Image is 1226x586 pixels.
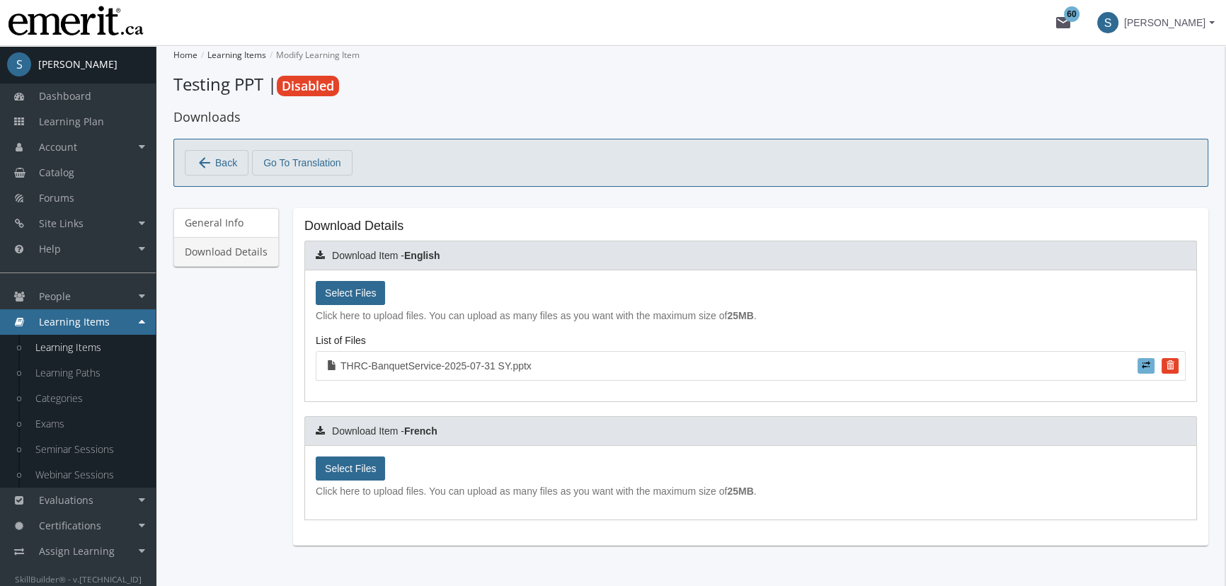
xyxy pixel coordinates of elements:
a: Home [173,49,197,61]
span: Select Files [325,463,376,474]
span: Forums [39,191,74,205]
span: People [39,289,71,303]
a: Learning Items [207,49,266,61]
h2: Download Details [304,219,1197,234]
span: Select Files [325,287,376,299]
a: Learning Paths [21,360,156,386]
span: Help [39,242,61,255]
span: Learning Items [39,315,110,328]
span: S [7,52,31,76]
a: Download Details [173,237,279,267]
span: Catalog [39,166,74,179]
mat-icon: mail [1055,14,1072,31]
b: 25MB [727,486,753,497]
span: Click here to upload files. You can upload as many files as you want with the maximum size of . [316,484,1186,498]
label: List of Files [316,333,366,347]
span: Dashboard [39,89,91,103]
span: Download Item - [332,424,437,438]
mat-icon: arrow_back [196,154,213,171]
span: Download Item - [332,248,440,263]
a: General Info [173,208,279,238]
span: Site Links [39,217,84,230]
small: SkillBuilder® - v.[TECHNICAL_ID] [15,573,142,585]
span: Click here to upload files. You can upload as many files as you want with the maximum size of . [316,309,1186,323]
li: Modify Learning Item [266,45,360,65]
button: Go To Translation [252,150,352,176]
span: [PERSON_NAME] [1124,10,1205,35]
span: Evaluations [39,493,93,507]
a: Learning Items [21,335,156,360]
span: Certifications [39,519,101,532]
span: Learning Plan [39,115,104,128]
span: S [1097,12,1118,33]
span: Disabled [277,76,339,96]
b: 25MB [727,310,753,321]
button: Back [185,150,248,176]
a: Exams [21,411,156,437]
span: Back [215,151,237,175]
a: Webinar Sessions [21,462,156,488]
strong: English [404,250,440,261]
span: Go To Translation [263,151,340,175]
div: [PERSON_NAME] [38,57,118,71]
span: Assign Learning [39,544,115,558]
strong: French [404,425,437,437]
a: Categories [21,386,156,411]
a: Seminar Sessions [21,437,156,462]
span: Reports [39,570,76,583]
span: Account [39,140,77,154]
h1: Testing PPT | [173,72,1208,96]
a: THRC-BanquetService-2025-07-31 SY.pptx [316,351,1186,381]
h2: Downloads [173,110,1208,125]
